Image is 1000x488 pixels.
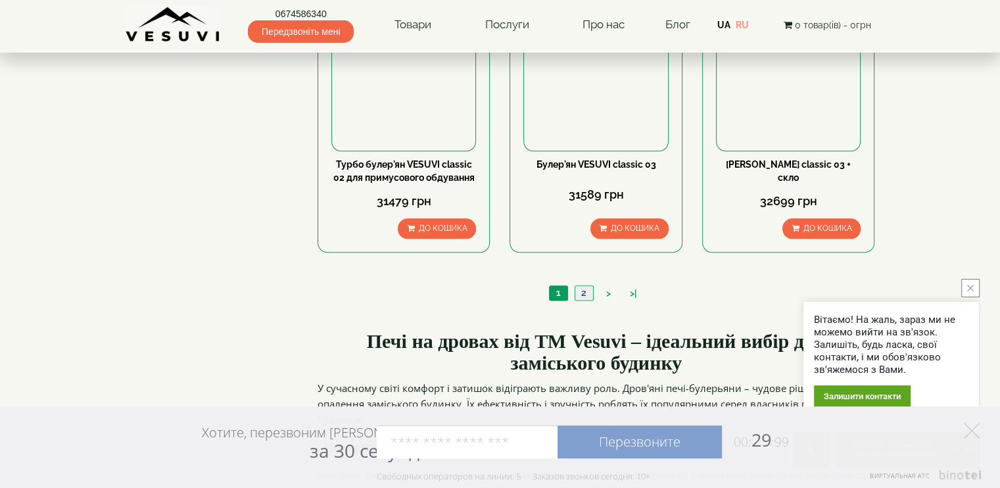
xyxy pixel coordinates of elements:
h2: Печі на дровах від ТМ Vesuvi – ідеальний вибір для заміського будинку [318,330,875,374]
div: 32699 грн [716,193,861,210]
a: >| [623,287,644,301]
a: 2 [575,286,593,300]
a: Элемент управления [964,423,980,439]
a: 0674586340 [248,7,354,20]
span: Виртуальная АТС [870,472,930,480]
a: Булер'ян VESUVI classic 03 [536,159,656,170]
span: 1 [556,287,561,298]
p: У сучасному світі комфорт і затишок відіграють важливу роль. Дров'яні печі-булерьяни – чудове ріш... [318,380,875,427]
a: Послуги [471,10,542,40]
a: Про нас [569,10,638,40]
button: 0 товар(ів) - 0грн [779,18,874,32]
a: RU [736,20,749,30]
span: До кошика [803,224,851,233]
div: Хотите, перезвоним [PERSON_NAME] [202,424,427,461]
img: Завод VESUVI [126,7,221,43]
img: Турбо булер'ян VESUVI classic 02 для примусового обдування [332,7,475,151]
a: Элемент управления [862,470,984,488]
span: 29 [722,427,789,452]
div: Вітаємо! На жаль, зараз ми не можемо вийти на зв'язок. Залишіть, будь ласка, свої контакти, і ми ... [814,314,968,376]
a: UA [717,20,730,30]
a: [PERSON_NAME] classic 03 + скло [726,159,851,183]
a: Блог [665,18,690,31]
span: Передзвоніть мені [248,20,354,43]
div: Залишити контакти [814,385,911,407]
button: До кошика [398,218,476,239]
button: До кошика [782,218,861,239]
a: Турбо булер'ян VESUVI classic 02 для примусового обдування [333,159,475,183]
span: До кошика [418,224,467,233]
span: 0 товар(ів) - 0грн [794,20,870,30]
button: close button [961,279,980,297]
a: Перезвоните [558,426,722,458]
div: 31479 грн [331,193,476,210]
span: за 30 секунд? [310,438,427,463]
div: 31589 грн [523,186,668,203]
img: Булер'ян VESUVI classic 03 [524,7,667,151]
span: 00: [734,433,751,451]
span: :99 [771,433,789,451]
button: До кошика [590,218,669,239]
span: До кошика [611,224,659,233]
a: Товари [381,10,444,40]
img: Булер'ян VESUVI classic 03 + скло [717,7,860,151]
div: Свободных операторов на линии: 5 Заказов звонков сегодня: 10+ [377,471,650,481]
a: > [600,287,617,301]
